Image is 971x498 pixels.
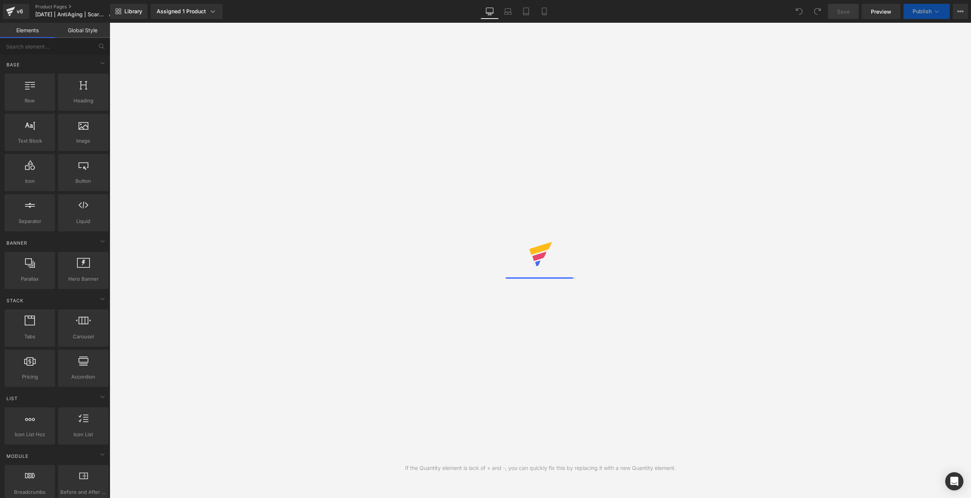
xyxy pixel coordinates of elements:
[903,4,950,19] button: Publish
[60,97,106,105] span: Heading
[60,177,106,185] span: Button
[405,464,676,472] div: If the Quantity element is lack of + and -, you can quickly fix this by replacing it with a new Q...
[55,23,110,38] a: Global Style
[7,488,53,496] span: Breadcrumbs
[60,488,106,496] span: Before and After Images
[7,430,53,438] span: Icon List Hoz
[124,8,142,15] span: Library
[7,275,53,283] span: Parallax
[60,430,106,438] span: Icon List
[60,373,106,381] span: Accordion
[517,4,535,19] a: Tablet
[862,4,900,19] a: Preview
[7,333,53,341] span: Tabs
[60,217,106,225] span: Liquid
[7,217,53,225] span: Separator
[913,8,932,14] span: Publish
[7,177,53,185] span: Icon
[6,61,20,68] span: Base
[7,97,53,105] span: Row
[792,4,807,19] button: Undo
[35,11,105,17] span: [DATE] | AntiAging | Scarcity
[871,8,891,16] span: Preview
[6,452,29,460] span: Module
[60,333,106,341] span: Carousel
[7,373,53,381] span: Pricing
[945,472,963,490] div: Open Intercom Messenger
[6,297,24,304] span: Stack
[6,239,28,247] span: Banner
[810,4,825,19] button: Redo
[837,8,850,16] span: Save
[15,6,25,16] div: v6
[7,137,53,145] span: Text Block
[110,4,148,19] a: New Library
[60,275,106,283] span: Hero Banner
[3,4,29,19] a: v6
[6,395,19,402] span: List
[535,4,553,19] a: Mobile
[953,4,968,19] button: More
[481,4,499,19] a: Desktop
[60,137,106,145] span: Image
[35,4,120,10] a: Product Pages
[499,4,517,19] a: Laptop
[157,8,217,15] div: Assigned 1 Product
